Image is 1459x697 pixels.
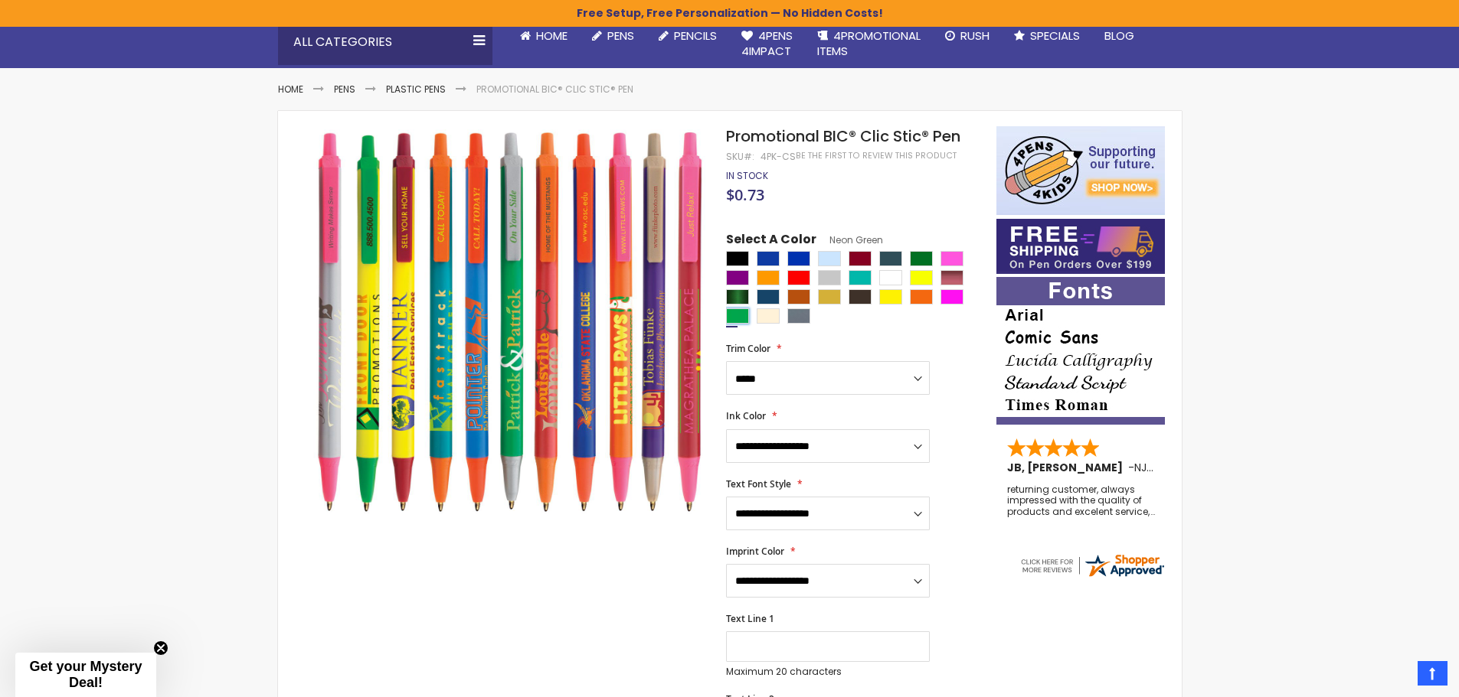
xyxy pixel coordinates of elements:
div: Neon Yellow [879,289,902,305]
div: Orange [757,270,780,285]
div: Metallic Red [940,270,963,285]
iframe: Google Customer Reviews [1333,656,1459,697]
div: Silver [818,270,841,285]
span: Rush [960,28,990,44]
a: Rush [933,19,1002,53]
div: Metallic Sand [818,289,841,305]
span: Select A Color [726,231,816,252]
div: Neon Green [726,308,749,324]
a: 4pens.com certificate URL [1019,569,1166,582]
div: White [879,270,902,285]
span: Get your Mystery Deal! [29,659,142,690]
span: Neon Green [816,233,883,246]
button: Close teaser [153,640,168,656]
a: 4PROMOTIONALITEMS [805,19,933,69]
div: Espresso [849,289,872,305]
img: 4pk-cs-bic-clic-stic-pen55_6_1.jpg [309,125,706,522]
div: Cobalt [757,251,780,266]
a: Pencils [646,19,729,53]
span: Pencils [674,28,717,44]
a: Pens [334,83,355,96]
span: 4PROMOTIONAL ITEMS [817,28,921,59]
a: Blog [1092,19,1147,53]
span: Blog [1104,28,1134,44]
img: Free shipping on orders over $199 [996,219,1165,274]
a: Be the first to review this product [796,150,957,161]
li: Promotional BIC® Clic Stic® Pen [476,83,633,96]
a: Specials [1002,19,1092,53]
div: Availability [726,170,768,182]
div: Metallic Dark Blue [757,289,780,305]
div: Slate Gray [787,308,810,324]
div: 4PK-CS [761,151,796,163]
div: Green [910,251,933,266]
span: Text Line 1 [726,612,774,625]
div: Forest Green [879,251,902,266]
img: 4pens.com widget logo [1019,552,1166,579]
span: Imprint Color [726,545,784,558]
a: Home [508,19,580,53]
span: Ink Color [726,409,766,422]
div: Blue [787,251,810,266]
div: Black [726,251,749,266]
span: JB, [PERSON_NAME] [1007,460,1128,475]
div: Purple [726,270,749,285]
span: In stock [726,169,768,182]
div: Red [787,270,810,285]
a: 4Pens4impact [729,19,805,69]
span: Home [536,28,568,44]
strong: SKU [726,150,754,163]
img: font-personalization-examples [996,277,1165,425]
div: Metallic Orange [787,289,810,305]
span: 4Pens 4impact [741,28,793,59]
span: - , [1128,460,1261,475]
div: Burgundy [849,251,872,266]
span: Trim Color [726,342,770,355]
p: Maximum 20 characters [726,666,930,678]
a: Pens [580,19,646,53]
a: Plastic Pens [386,83,446,96]
div: Metallic Green [726,289,749,305]
div: All Categories [278,19,492,65]
div: Yellow [910,270,933,285]
div: Neon Orange [910,289,933,305]
div: Cream [757,308,780,324]
div: Pink [940,251,963,266]
span: Pens [607,28,634,44]
span: Text Font Style [726,477,791,490]
img: 4pens 4 kids [996,126,1165,215]
div: Neon Pink [940,289,963,305]
span: Specials [1030,28,1080,44]
div: returning customer, always impressed with the quality of products and excelent service, will retu... [1007,484,1156,517]
div: Clear [818,251,841,266]
a: Home [278,83,303,96]
span: NJ [1134,460,1153,475]
div: Teal [849,270,872,285]
div: Get your Mystery Deal!Close teaser [15,653,156,697]
span: Promotional BIC® Clic Stic® Pen [726,125,960,147]
span: $0.73 [726,184,764,205]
